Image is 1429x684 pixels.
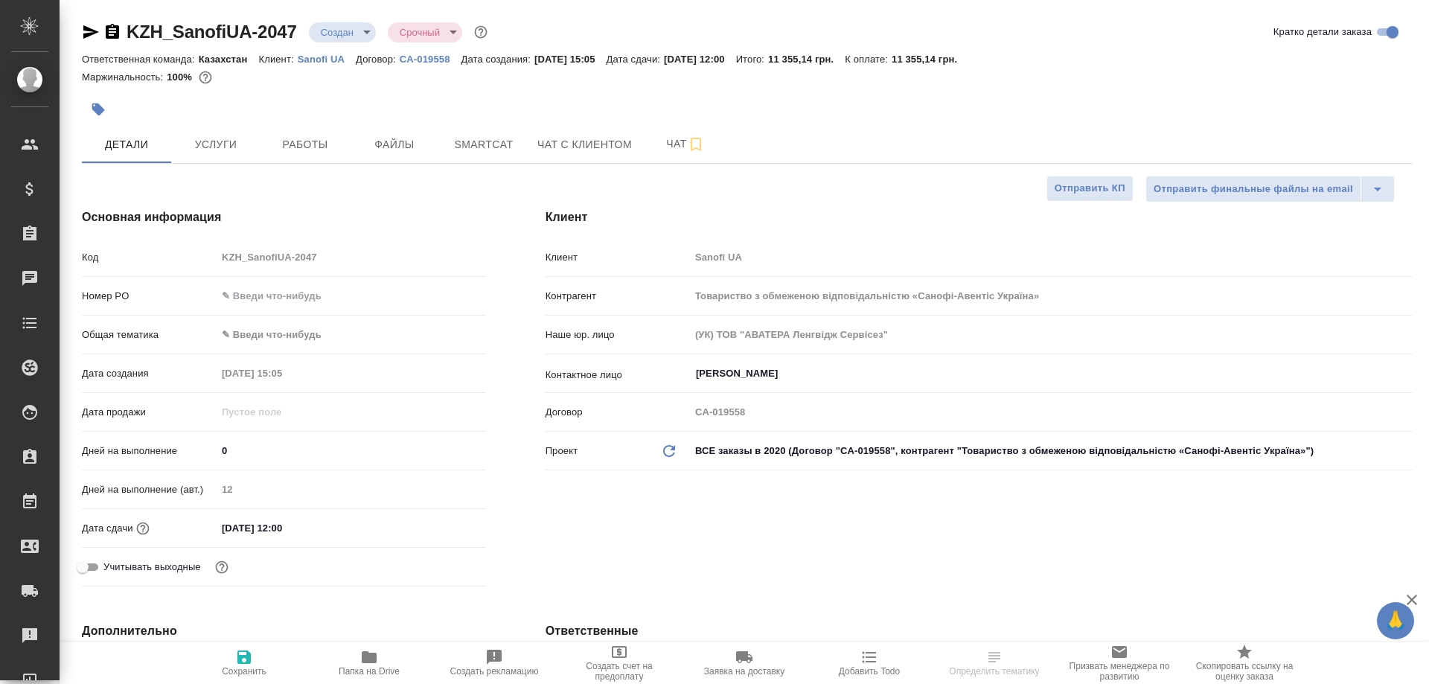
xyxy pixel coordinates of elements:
[690,246,1413,268] input: Пустое поле
[607,54,664,65] p: Дата сдачи:
[298,52,356,65] a: Sanofi UA
[212,557,231,577] button: Выбери, если сб и вс нужно считать рабочими днями для выполнения заказа.
[690,324,1413,345] input: Пустое поле
[82,521,133,536] p: Дата сдачи
[298,54,356,65] p: Sanofi UA
[845,54,892,65] p: К оплате:
[167,71,196,83] p: 100%
[82,405,217,420] p: Дата продажи
[432,642,557,684] button: Создать рекламацию
[222,666,266,677] span: Сохранить
[217,246,486,268] input: Пустое поле
[180,135,252,154] span: Услуги
[217,479,486,500] input: Пустое поле
[768,54,845,65] p: 11 355,14 грн.
[1273,25,1372,39] span: Кратко детали заказа
[217,517,347,539] input: ✎ Введи что-нибудь
[217,440,486,461] input: ✎ Введи что-нибудь
[316,26,358,39] button: Создан
[546,405,690,420] p: Договор
[222,327,468,342] div: ✎ Введи что-нибудь
[892,54,968,65] p: 11 355,14 грн.
[690,401,1413,423] input: Пустое поле
[932,642,1057,684] button: Определить тематику
[217,322,486,348] div: ✎ Введи что-нибудь
[199,54,259,65] p: Казахстан
[546,327,690,342] p: Наше юр. лицо
[650,135,721,153] span: Чат
[307,642,432,684] button: Папка на Drive
[690,285,1413,307] input: Пустое поле
[687,135,705,153] svg: Подписаться
[82,482,217,497] p: Дней на выполнение (авт.)
[1191,661,1298,682] span: Скопировать ссылку на оценку заказа
[82,289,217,304] p: Номер PO
[448,135,520,154] span: Smartcat
[1383,605,1408,636] span: 🙏
[1055,180,1125,197] span: Отправить КП
[103,560,201,575] span: Учитывать выходные
[339,666,400,677] span: Папка на Drive
[807,642,932,684] button: Добавить Todo
[949,666,1039,677] span: Определить тематику
[682,642,807,684] button: Заявка на доставку
[546,250,690,265] p: Клиент
[309,22,376,42] div: Создан
[82,71,167,83] p: Маржинальность:
[839,666,900,677] span: Добавить Todo
[388,22,462,42] div: Создан
[1046,176,1134,202] button: Отправить КП
[1057,642,1182,684] button: Призвать менеджера по развитию
[91,135,162,154] span: Детали
[217,285,486,307] input: ✎ Введи что-нибудь
[471,22,490,42] button: Доп статусы указывают на важность/срочность заказа
[450,666,539,677] span: Создать рекламацию
[395,26,444,39] button: Срочный
[546,444,578,458] p: Проект
[1182,642,1307,684] button: Скопировать ссылку на оценку заказа
[82,23,100,41] button: Скопировать ссылку для ЯМессенджера
[103,23,121,41] button: Скопировать ссылку
[82,327,217,342] p: Общая тематика
[1145,176,1395,202] div: split button
[546,368,690,383] p: Контактное лицо
[546,622,1413,640] h4: Ответственные
[1154,181,1353,198] span: Отправить финальные файлы на email
[217,362,347,384] input: Пустое поле
[566,661,673,682] span: Создать счет на предоплату
[537,135,632,154] span: Чат с клиентом
[461,54,534,65] p: Дата создания:
[269,135,341,154] span: Работы
[82,208,486,226] h4: Основная информация
[534,54,607,65] p: [DATE] 15:05
[196,68,215,87] button: 0.00 UAH;
[704,666,784,677] span: Заявка на доставку
[182,642,307,684] button: Сохранить
[690,438,1413,464] div: ВСЕ заказы в 2020 (Договор "CA-019558", контрагент "Товариство з обмеженою відповідальністю «Сано...
[217,401,347,423] input: Пустое поле
[82,54,199,65] p: Ответственная команда:
[82,93,115,126] button: Добавить тэг
[82,444,217,458] p: Дней на выполнение
[664,54,736,65] p: [DATE] 12:00
[82,366,217,381] p: Дата создания
[546,289,690,304] p: Контрагент
[1145,176,1361,202] button: Отправить финальные файлы на email
[82,622,486,640] h4: Дополнительно
[400,52,461,65] a: CA-019558
[127,22,297,42] a: KZH_SanofiUA-2047
[359,135,430,154] span: Файлы
[400,54,461,65] p: CA-019558
[557,642,682,684] button: Создать счет на предоплату
[1377,602,1414,639] button: 🙏
[1404,372,1407,375] button: Open
[82,250,217,265] p: Код
[736,54,768,65] p: Итого:
[546,208,1413,226] h4: Клиент
[258,54,297,65] p: Клиент:
[356,54,400,65] p: Договор:
[133,519,153,538] button: Если добавить услуги и заполнить их объемом, то дата рассчитается автоматически
[1066,661,1173,682] span: Призвать менеджера по развитию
